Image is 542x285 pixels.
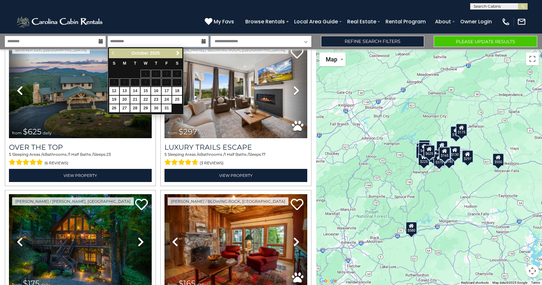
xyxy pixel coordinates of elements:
[23,127,42,136] span: $625
[109,96,119,104] a: 19
[12,46,90,54] a: Banner Elk, [GEOGRAPHIC_DATA]
[130,104,140,112] a: 28
[164,143,307,152] a: Luxury Trails Escape
[120,96,130,104] a: 20
[155,61,157,66] span: Thursday
[214,18,234,26] span: My Favs
[439,147,451,160] div: $480
[9,152,152,167] div: Sleeping Areas / Bathrooms / Sleeps:
[132,51,149,56] span: October
[382,16,429,27] a: Rental Program
[109,104,119,112] a: 26
[418,153,430,166] div: $225
[165,61,168,66] span: Friday
[242,16,288,27] a: Browse Rentals
[457,16,495,27] a: Owner Login
[492,281,527,284] span: Map data ©2025 Google
[326,56,337,63] span: Map
[162,87,172,95] a: 17
[225,152,249,157] span: 1 Half Baths /
[493,153,504,166] div: $550
[168,46,288,54] a: [PERSON_NAME] / Blowing Rock, [GEOGRAPHIC_DATA]
[200,159,224,167] span: (3 reviews)
[120,87,130,95] a: 13
[12,197,134,205] a: [PERSON_NAME] / [PERSON_NAME], [GEOGRAPHIC_DATA]
[175,51,180,56] span: Next
[291,198,303,212] a: Add to favorites
[135,198,148,212] a: Add to favorites
[462,150,473,163] div: $297
[162,104,172,112] a: 31
[120,104,130,112] a: 27
[431,151,443,163] div: $265
[198,131,207,135] span: daily
[319,52,346,66] button: Change map style
[162,96,172,104] a: 24
[141,87,150,95] a: 15
[318,277,339,285] img: Google
[106,152,111,157] span: 23
[16,15,104,28] img: White-1-2.png
[9,169,152,182] a: View Property
[461,281,489,285] button: Keyboard shortcuts
[12,131,22,135] span: from
[172,96,182,104] a: 25
[69,152,93,157] span: 1 Half Baths /
[44,159,68,167] span: (6 reviews)
[444,153,455,165] div: $140
[456,123,467,136] div: $175
[318,277,339,285] a: Open this area in Google Maps (opens a new window)
[174,49,182,57] a: Next
[344,16,379,27] a: Real Estate
[449,146,461,159] div: $130
[291,16,341,27] a: Local Area Guide
[439,146,450,159] div: $165
[450,126,462,139] div: $175
[151,104,161,112] a: 30
[109,87,119,95] a: 12
[164,152,167,157] span: 5
[419,142,430,154] div: $425
[321,36,424,47] a: Refine Search Filters
[419,139,431,152] div: $125
[172,87,182,95] a: 18
[164,169,307,182] a: View Property
[42,152,45,157] span: 4
[130,96,140,104] a: 21
[43,131,52,135] span: daily
[9,152,11,157] span: 5
[164,43,307,138] img: thumbnail_168695581.jpeg
[501,17,510,26] img: phone-regular-white.png
[205,18,236,26] a: My Favs
[141,96,150,104] a: 22
[130,87,140,95] a: 14
[531,281,540,284] a: Terms (opens in new tab)
[123,61,126,66] span: Monday
[168,197,288,205] a: [PERSON_NAME] / Blowing Rock, [GEOGRAPHIC_DATA]
[168,131,177,135] span: from
[406,221,417,234] div: $580
[134,61,136,66] span: Tuesday
[141,104,150,112] a: 29
[9,43,152,138] img: thumbnail_167153549.jpeg
[9,143,152,152] a: Over The Top
[151,96,161,104] a: 23
[434,36,537,47] button: Please Update Results
[526,265,539,277] button: Map camera controls
[437,141,448,154] div: $349
[432,16,454,27] a: About
[526,52,539,65] button: Toggle fullscreen view
[198,152,200,157] span: 4
[144,61,148,66] span: Wednesday
[113,61,115,66] span: Sunday
[150,51,160,56] span: 2025
[176,61,178,66] span: Saturday
[517,17,526,26] img: mail-regular-white.png
[291,46,303,60] a: Add to favorites
[151,87,161,95] a: 16
[433,153,445,166] div: $375
[262,152,265,157] span: 17
[416,146,427,158] div: $230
